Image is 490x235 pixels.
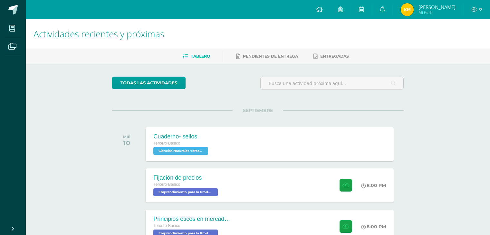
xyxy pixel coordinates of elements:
span: Actividades recientes y próximas [34,28,164,40]
span: Entregadas [320,54,349,59]
span: [PERSON_NAME] [418,4,456,10]
div: MIÉ [123,135,130,139]
span: Pendientes de entrega [243,54,298,59]
span: Tablero [191,54,210,59]
div: 10 [123,139,130,147]
span: Emprendimiento para la Productividad 'Tercero Básico A' [153,188,218,196]
a: todas las Actividades [112,77,186,89]
div: Cuaderno- sellos [153,133,210,140]
img: 7e81b91d9c4f7370959006918b9ae1e2.png [401,3,414,16]
span: Tercero Básico [153,182,180,187]
span: Ciencias Naturales 'Tercero Básico A' [153,147,208,155]
div: 8:00 PM [361,224,386,230]
div: Principios éticos en mercadotecnia y publicidad [153,216,231,222]
a: Tablero [183,51,210,61]
a: Pendientes de entrega [236,51,298,61]
span: SEPTIEMBRE [233,108,283,113]
span: Mi Perfil [418,10,456,15]
div: 8:00 PM [361,183,386,188]
div: Fijación de precios [153,174,219,181]
span: Tercero Básico [153,141,180,146]
input: Busca una actividad próxima aquí... [261,77,403,89]
a: Entregadas [313,51,349,61]
span: Tercero Básico [153,223,180,228]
